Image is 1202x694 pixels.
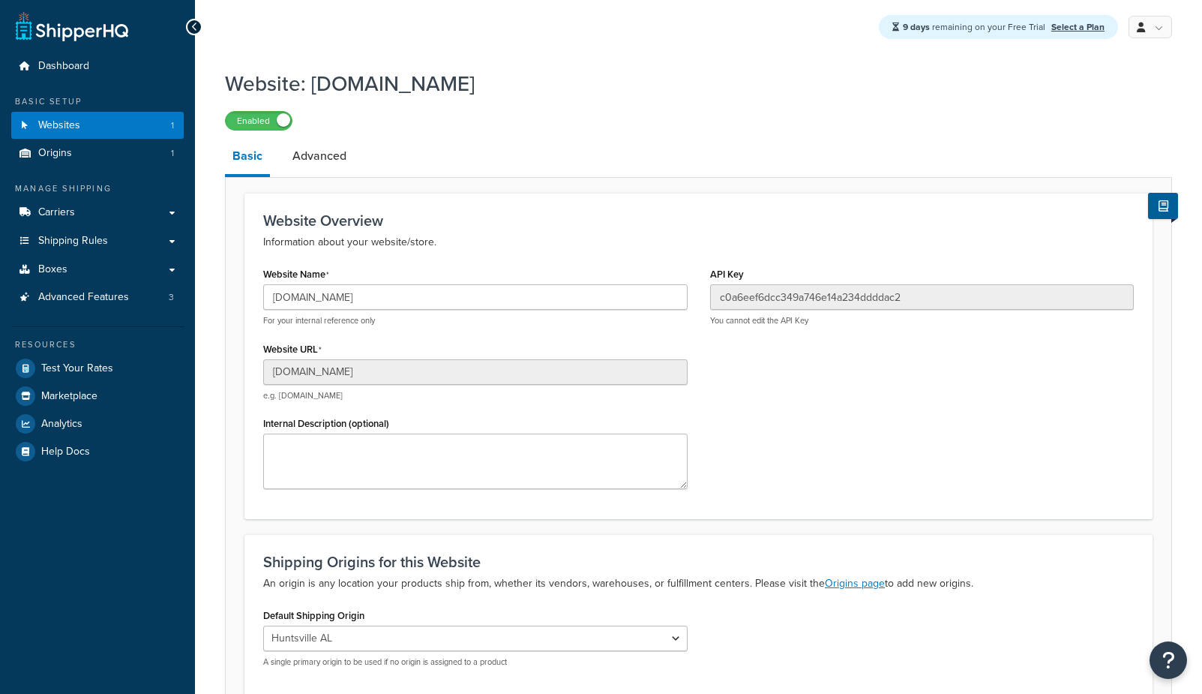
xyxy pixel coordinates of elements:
span: Boxes [38,263,67,276]
button: Open Resource Center [1150,641,1187,679]
span: Carriers [38,206,75,219]
div: Basic Setup [11,95,184,108]
p: An origin is any location your products ship from, whether its vendors, warehouses, or fulfillmen... [263,575,1134,593]
span: Websites [38,119,80,132]
a: Marketplace [11,383,184,410]
span: Marketplace [41,390,97,403]
a: Carriers [11,199,184,227]
label: Website Name [263,269,329,281]
p: You cannot edit the API Key [710,315,1135,326]
label: Website URL [263,344,322,356]
h3: Website Overview [263,212,1134,229]
a: Help Docs [11,438,184,465]
span: Analytics [41,418,82,431]
label: Default Shipping Origin [263,610,364,621]
li: Advanced Features [11,284,184,311]
button: Show Help Docs [1148,193,1178,219]
a: Boxes [11,256,184,284]
h1: Website: [DOMAIN_NAME] [225,69,1153,98]
div: Resources [11,338,184,351]
li: Websites [11,112,184,140]
span: 1 [171,119,174,132]
span: Help Docs [41,446,90,458]
a: Origins1 [11,140,184,167]
a: Analytics [11,410,184,437]
span: Test Your Rates [41,362,113,375]
label: Enabled [226,112,292,130]
p: For your internal reference only [263,315,688,326]
a: Advanced [285,138,354,174]
li: Origins [11,140,184,167]
strong: 9 days [903,20,930,34]
span: Shipping Rules [38,235,108,248]
p: A single primary origin to be used if no origin is assigned to a product [263,656,688,668]
a: Dashboard [11,53,184,80]
a: Advanced Features3 [11,284,184,311]
h3: Shipping Origins for this Website [263,554,1134,570]
div: Manage Shipping [11,182,184,195]
span: Advanced Features [38,291,129,304]
span: 1 [171,147,174,160]
span: Dashboard [38,60,89,73]
span: 3 [169,291,174,304]
a: Websites1 [11,112,184,140]
p: Information about your website/store. [263,233,1134,251]
span: Origins [38,147,72,160]
a: Basic [225,138,270,177]
a: Select a Plan [1051,20,1105,34]
a: Shipping Rules [11,227,184,255]
a: Origins page [825,575,885,591]
span: remaining on your Free Trial [903,20,1048,34]
p: e.g. [DOMAIN_NAME] [263,390,688,401]
label: API Key [710,269,744,280]
input: XDL713J089NBV22 [710,284,1135,310]
a: Test Your Rates [11,355,184,382]
label: Internal Description (optional) [263,418,389,429]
